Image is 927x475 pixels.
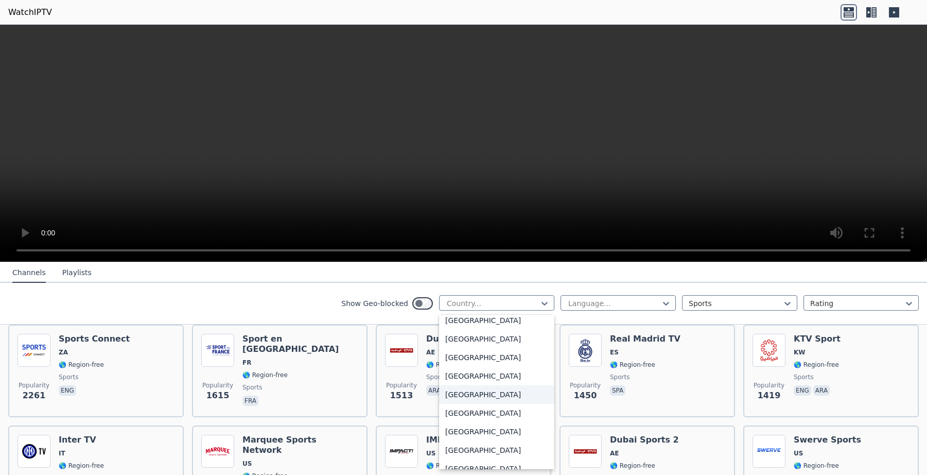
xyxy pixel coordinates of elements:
[201,435,234,468] img: Marquee Sports Network
[18,435,50,468] img: Inter TV
[570,381,601,389] span: Popularity
[754,381,784,389] span: Popularity
[59,373,78,381] span: sports
[426,334,495,344] h6: Dubai Sports 3
[426,348,435,357] span: AE
[753,435,785,468] img: Swerve Sports
[426,449,435,457] span: US
[426,435,509,445] h6: IMPACT Wrestling
[390,389,413,402] span: 1513
[569,435,602,468] img: Dubai Sports 2
[59,449,65,457] span: IT
[8,6,52,19] a: WatchIPTV
[610,385,625,396] p: spa
[794,348,806,357] span: KW
[426,385,443,396] p: ara
[242,371,288,379] span: 🌎 Region-free
[206,389,230,402] span: 1615
[341,298,408,309] label: Show Geo-blocked
[201,334,234,367] img: Sport en France
[439,441,554,460] div: [GEOGRAPHIC_DATA]
[610,334,680,344] h6: Real Madrid TV
[19,381,49,389] span: Popularity
[439,385,554,404] div: [GEOGRAPHIC_DATA]
[794,373,813,381] span: sports
[385,334,418,367] img: Dubai Sports 3
[439,311,554,330] div: [GEOGRAPHIC_DATA]
[59,435,104,445] h6: Inter TV
[439,422,554,441] div: [GEOGRAPHIC_DATA]
[610,462,655,470] span: 🌎 Region-free
[758,389,781,402] span: 1419
[59,385,76,396] p: eng
[794,361,839,369] span: 🌎 Region-free
[439,330,554,348] div: [GEOGRAPHIC_DATA]
[426,373,446,381] span: sports
[574,389,597,402] span: 1450
[610,373,629,381] span: sports
[59,462,104,470] span: 🌎 Region-free
[242,383,262,392] span: sports
[242,435,358,455] h6: Marquee Sports Network
[385,435,418,468] img: IMPACT Wrestling
[794,449,803,457] span: US
[610,348,619,357] span: ES
[794,334,841,344] h6: KTV Sport
[242,334,358,354] h6: Sport en [GEOGRAPHIC_DATA]
[242,396,258,406] p: fra
[426,361,471,369] span: 🌎 Region-free
[439,348,554,367] div: [GEOGRAPHIC_DATA]
[386,381,417,389] span: Popularity
[242,460,252,468] span: US
[18,334,50,367] img: Sports Connect
[12,263,46,283] button: Channels
[23,389,46,402] span: 2261
[439,404,554,422] div: [GEOGRAPHIC_DATA]
[610,449,619,457] span: AE
[426,462,471,470] span: 🌎 Region-free
[794,385,811,396] p: eng
[794,435,861,445] h6: Swerve Sports
[753,334,785,367] img: KTV Sport
[59,348,68,357] span: ZA
[202,381,233,389] span: Popularity
[794,462,839,470] span: 🌎 Region-free
[610,435,679,445] h6: Dubai Sports 2
[59,334,130,344] h6: Sports Connect
[439,367,554,385] div: [GEOGRAPHIC_DATA]
[569,334,602,367] img: Real Madrid TV
[59,361,104,369] span: 🌎 Region-free
[242,359,251,367] span: FR
[62,263,92,283] button: Playlists
[610,361,655,369] span: 🌎 Region-free
[813,385,830,396] p: ara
